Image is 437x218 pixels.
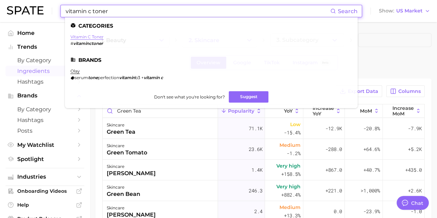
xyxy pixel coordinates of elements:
span: Very high [276,162,301,170]
span: Increase YoY [312,105,334,116]
em: tone [88,75,98,80]
button: Brands [6,91,84,101]
span: Help [17,202,73,208]
span: +435.0 [405,166,422,174]
span: 2.4 [254,207,262,216]
span: -288.0 [325,145,342,153]
span: -1.0 [411,207,422,216]
a: Ingredients [6,66,84,76]
span: Onboarding Videos [17,188,73,194]
button: Columns [386,85,425,97]
span: # [70,41,73,46]
span: Ingredients [17,68,73,74]
a: Hashtags [6,76,84,87]
button: skincaregreen bean246.3Very high+882.4%+221.0>1,000%+2.6k [103,180,424,201]
button: Industries [6,172,84,182]
a: My Watchlist [6,140,84,150]
a: Onboarding Videos [6,186,84,196]
a: Home [6,28,84,38]
span: Medium [279,203,301,211]
a: olay [70,68,80,74]
span: -7.9k [408,124,422,133]
button: skincaregreen tea71.1kLow-15.4%-12.9k-20.8%-7.9k [103,118,424,139]
li: Categories [70,23,352,29]
span: -20.8% [363,124,380,133]
div: skincare [107,142,147,150]
em: vitamin [144,75,160,80]
a: vitamin c toner [70,34,104,39]
a: by Category [6,104,84,115]
span: My Watchlist [17,142,73,148]
span: YoY [284,108,292,114]
span: 1.4k [251,166,262,174]
li: Brands [70,57,352,63]
span: +158.5% [281,170,301,178]
div: green bean [107,190,140,198]
a: Help [6,200,84,210]
span: +867.0 [325,166,342,174]
button: Popularity [218,104,265,118]
span: +882.4% [281,191,301,199]
span: Spotlight [17,156,73,162]
span: 0.0 [334,207,342,216]
span: by Category [17,57,73,64]
span: +64.6% [363,145,380,153]
span: Don't see what you're looking for? [154,94,225,99]
span: Posts [17,127,73,134]
span: Medium [279,141,301,149]
em: vitaminctoner [73,41,103,46]
div: skincare [107,183,140,191]
span: Search [338,8,358,15]
span: 71.1k [248,124,262,133]
a: Spotlight [6,154,84,164]
button: Suggest [229,91,268,103]
button: Increase MoM [383,104,424,118]
span: Industries [17,174,73,180]
span: Popularity [228,108,254,114]
div: skincare [107,204,156,212]
span: 246.3 [248,187,262,195]
span: Very high [276,182,301,191]
span: +221.0 [325,187,342,195]
button: ShowUS Market [377,7,432,16]
span: Home [17,30,73,36]
em: vitamin [119,75,135,80]
span: Export Data [348,88,378,94]
span: +2.6k [408,187,422,195]
span: -15.4% [284,129,301,137]
span: Increase MoM [392,105,414,116]
input: Search here for a brand, industry, or ingredient [65,5,330,17]
button: YoY [265,104,303,118]
span: 23.6k [248,145,262,153]
span: MoM [360,108,372,114]
span: Hashtags [17,117,73,123]
button: skincaregreen tomato23.6kMedium-1.2%-288.0+64.6%+5.2k [103,139,424,160]
span: +40.7% [363,166,380,174]
img: SPATE [7,6,44,15]
div: skincare [107,162,156,171]
span: Show [379,9,394,13]
button: Increase YoY [303,104,345,118]
span: -12.9k [325,124,342,133]
button: Export Data [336,85,382,97]
input: Search in skincare [103,104,218,117]
div: [PERSON_NAME] [107,169,156,178]
span: perfection [98,75,119,80]
a: Posts [6,125,84,136]
div: skincare [107,121,135,129]
span: serum [75,75,88,80]
span: -23.9% [363,207,380,216]
span: Columns [398,88,421,94]
em: c [161,75,163,80]
button: MoM [345,104,383,118]
div: green tea [107,128,135,136]
span: -1.2% [287,149,301,158]
a: by Category [6,55,84,66]
span: by Category [17,106,73,113]
div: green tomato [107,149,147,157]
span: >1,000% [361,187,380,194]
button: skincare[PERSON_NAME]1.4kVery high+158.5%+867.0+40.7%+435.0 [103,160,424,180]
a: Hashtags [6,115,84,125]
span: Trends [17,44,73,50]
span: Low [290,120,301,129]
